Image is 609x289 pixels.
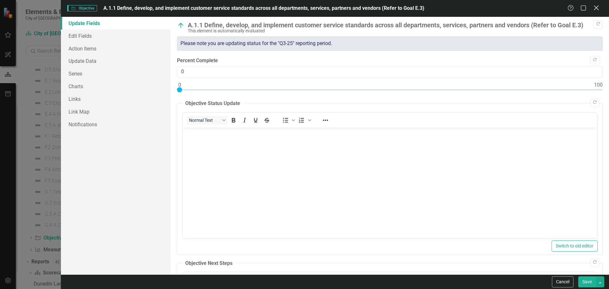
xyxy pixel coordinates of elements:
[61,93,171,105] a: Links
[61,67,171,80] a: Series
[250,116,261,125] button: Underline
[261,116,272,125] button: Strikethrough
[182,100,243,107] legend: Objective Status Update
[61,30,171,42] a: Edit Fields
[187,116,228,125] button: Block Normal Text
[188,22,599,29] div: A.1.1 Define, develop, and implement customer service standards across all departments, services,...
[280,116,296,125] div: Bullet list
[188,29,599,33] div: This element is automatically evaluated
[552,276,573,287] button: Cancel
[61,80,171,93] a: Charts
[61,55,171,67] a: Update Data
[61,118,171,131] a: Notifications
[578,276,596,287] button: Save
[61,105,171,118] a: Link Map
[189,118,220,123] span: Normal Text
[239,116,250,125] button: Italic
[183,128,597,238] iframe: Rich Text Area
[228,116,239,125] button: Bold
[67,5,97,11] span: Objective
[182,260,236,267] legend: Objective Next Steps
[177,57,603,64] label: Percent Complete
[103,5,424,11] span: A.1.1 Define, develop, and implement customer service standards across all departments, services,...
[177,22,185,29] img: On Track
[61,42,171,55] a: Action Items
[552,240,598,252] button: Switch to old editor
[296,116,312,125] div: Numbered list
[177,36,603,51] div: Please note you are updating status for the "Q3-25" reporting period.
[61,17,171,30] a: Update Fields
[320,116,331,125] button: Reveal or hide additional toolbar items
